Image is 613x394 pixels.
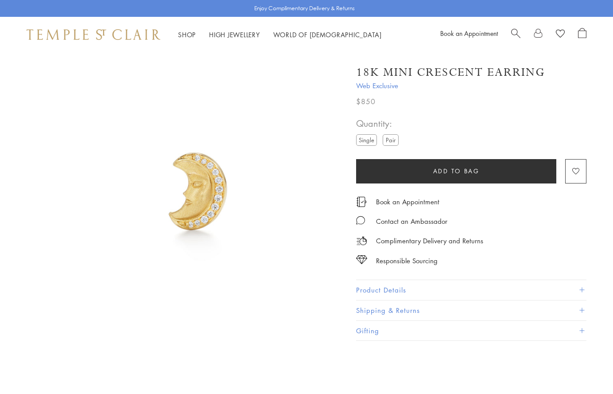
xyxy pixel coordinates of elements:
[376,216,447,227] div: Contact an Ambassador
[356,300,586,320] button: Shipping & Returns
[356,134,377,145] label: Single
[356,96,376,107] span: $850
[178,30,196,39] a: ShopShop
[383,134,399,145] label: Pair
[356,321,586,341] button: Gifting
[209,30,260,39] a: High JewelleryHigh Jewellery
[376,197,439,207] a: Book an Appointment
[356,280,586,300] button: Product Details
[556,28,565,41] a: View Wishlist
[356,235,367,246] img: icon_delivery.svg
[27,29,160,40] img: Temple St. Clair
[356,65,545,80] h1: 18K Mini Crescent Earring
[356,116,402,131] span: Quantity:
[58,52,343,338] img: E18105-MINICRES
[356,80,586,91] span: Web Exclusive
[433,166,480,176] span: Add to bag
[356,216,365,225] img: MessageIcon-01_2.svg
[254,4,355,13] p: Enjoy Complimentary Delivery & Returns
[273,30,382,39] a: World of [DEMOGRAPHIC_DATA]World of [DEMOGRAPHIC_DATA]
[578,28,586,41] a: Open Shopping Bag
[356,255,367,264] img: icon_sourcing.svg
[440,29,498,38] a: Book an Appointment
[511,28,520,41] a: Search
[569,352,604,385] iframe: Gorgias live chat messenger
[376,235,483,246] p: Complimentary Delivery and Returns
[356,159,556,183] button: Add to bag
[376,255,438,266] div: Responsible Sourcing
[178,29,382,40] nav: Main navigation
[356,197,367,207] img: icon_appointment.svg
